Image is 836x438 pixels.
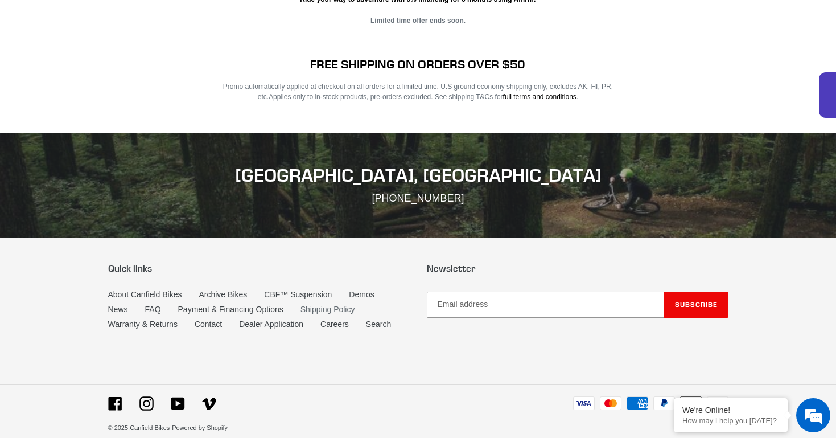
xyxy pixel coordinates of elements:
[108,424,170,431] small: © 2025,
[427,292,664,318] input: Email address
[370,17,466,24] strong: Limited time offer ends soon.
[195,320,222,329] a: Contact
[108,263,410,274] p: Quick links
[172,424,228,431] a: Powered by Shopify
[682,406,779,415] div: We're Online!
[264,290,332,299] a: CBF™ Suspension
[145,305,161,314] a: FAQ
[108,290,182,299] a: About Canfield Bikes
[214,81,622,102] p: Promo automatically applied at checkout on all orders for a limited time. U.S ground economy ship...
[682,416,779,425] p: How may I help you today?
[108,305,128,314] a: News
[427,263,728,274] p: Newsletter
[320,320,349,329] a: Careers
[6,311,217,351] textarea: Type your message and hit 'Enter'
[503,93,576,101] a: full terms and conditions
[349,290,374,299] a: Demos
[178,305,283,314] a: Payment & Financing Options
[66,144,157,259] span: We're online!
[366,320,391,329] a: Search
[675,300,718,309] span: Subscribe
[36,57,65,85] img: d_696896380_company_1647369064580_696896380
[108,165,728,186] h2: [GEOGRAPHIC_DATA], [GEOGRAPHIC_DATA]
[372,193,464,204] a: [PHONE_NUMBER]
[187,6,214,33] div: Minimize live chat window
[239,320,303,329] a: Dealer Application
[300,305,355,314] a: Shipping Policy
[199,290,247,299] a: Archive Bikes
[214,57,622,71] h2: FREE SHIPPING ON ORDERS OVER $50
[108,320,178,329] a: Warranty & Returns
[664,292,728,318] button: Subscribe
[130,424,170,431] a: Canfield Bikes
[76,64,208,79] div: Chat with us now
[13,63,30,80] div: Navigation go back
